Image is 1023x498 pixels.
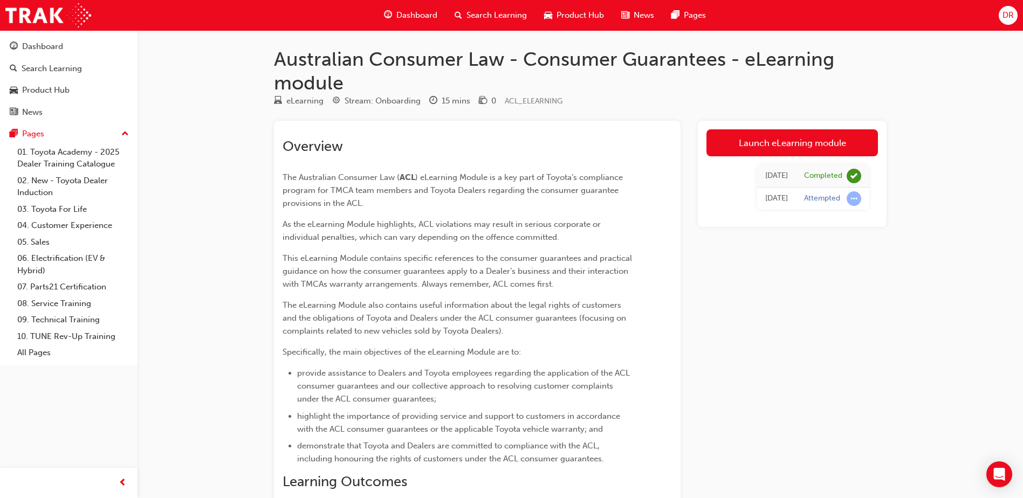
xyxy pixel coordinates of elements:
[847,169,861,183] span: learningRecordVerb_COMPLETE-icon
[22,128,44,140] div: Pages
[4,80,133,100] a: Product Hub
[283,172,625,208] span: ) eLearning Module is a key part of Toyota’s compliance program for TMCA team members and Toyota ...
[274,94,324,108] div: Type
[13,201,133,218] a: 03. Toyota For Life
[283,300,628,336] span: The eLearning Module also contains useful information about the legal rights of customers and the...
[4,59,133,79] a: Search Learning
[13,144,133,172] a: 01. Toyota Academy - 2025 Dealer Training Catalogue
[13,217,133,234] a: 04. Customer Experience
[283,138,343,155] span: Overview
[621,9,629,22] span: news-icon
[4,124,133,144] button: Pages
[455,9,462,22] span: search-icon
[466,9,527,22] span: Search Learning
[765,192,788,205] div: Thu Sep 11 2025 15:49:00 GMT+1000 (Australian Eastern Standard Time)
[663,4,715,26] a: pages-iconPages
[634,9,654,22] span: News
[10,64,17,74] span: search-icon
[10,108,18,117] span: news-icon
[505,96,562,106] span: Learning resource code
[396,9,437,22] span: Dashboard
[13,328,133,345] a: 10. TUNE Rev-Up Training
[400,172,415,182] span: ACL
[283,347,521,357] span: Specifically, the main objectives of the eLearning Module are to:
[429,96,437,106] span: clock-icon
[13,234,133,251] a: 05. Sales
[13,250,133,279] a: 06. Electrification (EV & Hybrid)
[442,95,470,107] div: 15 mins
[297,368,632,404] span: provide assistance to Dealers and Toyota employees regarding the application of the ACL consumer ...
[384,9,392,22] span: guage-icon
[283,219,603,242] span: As the eLearning Module highlights, ACL violations may result in serious corporate or individual ...
[283,473,407,490] span: Learning Outcomes
[22,106,43,119] div: News
[5,3,91,27] img: Trak
[13,295,133,312] a: 08. Service Training
[297,411,622,434] span: highlight the importance of providing service and support to customers in accordance with the ACL...
[804,193,840,204] div: Attempted
[491,95,496,107] div: 0
[332,94,421,108] div: Stream
[283,253,634,289] span: This eLearning Module contains specific references to the consumer guarantees and practical guida...
[544,9,552,22] span: car-icon
[274,47,887,94] h1: Australian Consumer Law - Consumer Guarantees - eLearning module
[121,127,129,141] span: up-icon
[13,172,133,201] a: 02. New - Toyota Dealer Induction
[804,171,842,181] div: Completed
[10,42,18,52] span: guage-icon
[671,9,679,22] span: pages-icon
[13,279,133,295] a: 07. Parts21 Certification
[479,96,487,106] span: money-icon
[345,95,421,107] div: Stream: Onboarding
[375,4,446,26] a: guage-iconDashboard
[283,172,400,182] span: The Australian Consumer Law (
[13,312,133,328] a: 09. Technical Training
[684,9,706,22] span: Pages
[765,170,788,182] div: Thu Sep 11 2025 16:13:54 GMT+1000 (Australian Eastern Standard Time)
[22,63,82,75] div: Search Learning
[706,129,878,156] a: Launch eLearning module
[22,40,63,53] div: Dashboard
[557,9,604,22] span: Product Hub
[479,94,496,108] div: Price
[4,102,133,122] a: News
[4,37,133,57] a: Dashboard
[332,96,340,106] span: target-icon
[4,34,133,124] button: DashboardSearch LearningProduct HubNews
[999,6,1018,25] button: DR
[986,461,1012,487] div: Open Intercom Messenger
[10,129,18,139] span: pages-icon
[847,191,861,206] span: learningRecordVerb_ATTEMPT-icon
[446,4,535,26] a: search-iconSearch Learning
[119,476,127,490] span: prev-icon
[10,86,18,95] span: car-icon
[286,95,324,107] div: eLearning
[297,441,604,464] span: demonstrate that Toyota and Dealers are committed to compliance with the ACL, including honouring...
[1003,9,1014,22] span: DR
[613,4,663,26] a: news-iconNews
[429,94,470,108] div: Duration
[274,96,282,106] span: learningResourceType_ELEARNING-icon
[13,344,133,361] a: All Pages
[535,4,613,26] a: car-iconProduct Hub
[22,84,70,96] div: Product Hub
